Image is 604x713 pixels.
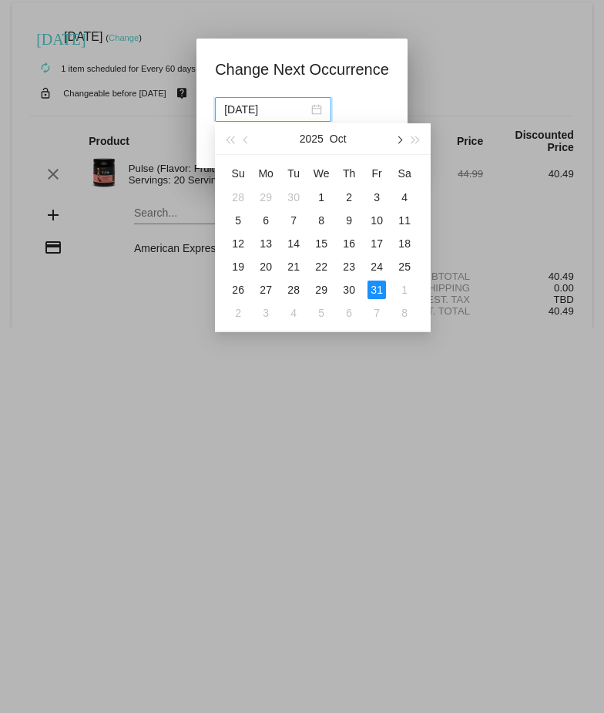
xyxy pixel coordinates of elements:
[340,234,358,253] div: 16
[280,161,307,186] th: Tue
[340,304,358,322] div: 6
[312,304,331,322] div: 5
[239,123,256,154] button: Previous month (PageUp)
[395,188,414,207] div: 4
[395,281,414,299] div: 1
[312,188,331,207] div: 1
[363,232,391,255] td: 10/17/2025
[363,209,391,232] td: 10/10/2025
[363,301,391,325] td: 11/7/2025
[280,186,307,209] td: 9/30/2025
[340,188,358,207] div: 2
[307,186,335,209] td: 10/1/2025
[391,186,418,209] td: 10/4/2025
[300,123,324,154] button: 2025
[307,232,335,255] td: 10/15/2025
[252,255,280,278] td: 10/20/2025
[284,281,303,299] div: 28
[307,255,335,278] td: 10/22/2025
[307,161,335,186] th: Wed
[257,304,275,322] div: 3
[367,234,386,253] div: 17
[408,123,424,154] button: Next year (Control + right)
[224,101,308,118] input: Select date
[395,304,414,322] div: 8
[391,232,418,255] td: 10/18/2025
[340,211,358,230] div: 9
[367,257,386,276] div: 24
[335,232,363,255] td: 10/16/2025
[335,161,363,186] th: Thu
[335,301,363,325] td: 11/6/2025
[257,234,275,253] div: 13
[312,211,331,230] div: 8
[229,257,247,276] div: 19
[391,161,418,186] th: Sat
[257,257,275,276] div: 20
[280,255,307,278] td: 10/21/2025
[280,278,307,301] td: 10/28/2025
[363,186,391,209] td: 10/3/2025
[391,301,418,325] td: 11/8/2025
[335,255,363,278] td: 10/23/2025
[280,209,307,232] td: 10/7/2025
[252,278,280,301] td: 10/27/2025
[363,255,391,278] td: 10/24/2025
[229,211,247,230] div: 5
[229,188,247,207] div: 28
[391,209,418,232] td: 10/11/2025
[367,188,386,207] div: 3
[391,255,418,278] td: 10/25/2025
[257,188,275,207] div: 29
[284,188,303,207] div: 30
[215,57,389,82] h1: Change Next Occurrence
[307,209,335,232] td: 10/8/2025
[363,161,391,186] th: Fri
[312,234,331,253] div: 15
[224,209,252,232] td: 10/5/2025
[229,281,247,299] div: 26
[229,304,247,322] div: 2
[340,257,358,276] div: 23
[367,304,386,322] div: 7
[284,304,303,322] div: 4
[395,234,414,253] div: 18
[367,211,386,230] div: 10
[330,123,347,154] button: Oct
[252,209,280,232] td: 10/6/2025
[363,278,391,301] td: 10/31/2025
[395,211,414,230] div: 11
[335,209,363,232] td: 10/9/2025
[395,257,414,276] div: 25
[280,301,307,325] td: 11/4/2025
[367,281,386,299] div: 31
[284,234,303,253] div: 14
[280,232,307,255] td: 10/14/2025
[335,186,363,209] td: 10/2/2025
[284,211,303,230] div: 7
[224,278,252,301] td: 10/26/2025
[252,186,280,209] td: 9/29/2025
[224,232,252,255] td: 10/12/2025
[340,281,358,299] div: 30
[252,232,280,255] td: 10/13/2025
[229,234,247,253] div: 12
[312,257,331,276] div: 22
[224,255,252,278] td: 10/19/2025
[252,161,280,186] th: Mon
[312,281,331,299] div: 29
[335,278,363,301] td: 10/30/2025
[257,211,275,230] div: 6
[221,123,238,154] button: Last year (Control + left)
[252,301,280,325] td: 11/3/2025
[307,301,335,325] td: 11/5/2025
[391,278,418,301] td: 11/1/2025
[257,281,275,299] div: 27
[390,123,407,154] button: Next month (PageDown)
[224,161,252,186] th: Sun
[224,186,252,209] td: 9/28/2025
[284,257,303,276] div: 21
[224,301,252,325] td: 11/2/2025
[307,278,335,301] td: 10/29/2025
